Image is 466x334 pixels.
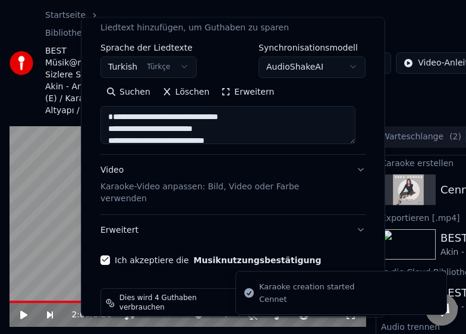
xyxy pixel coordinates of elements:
[156,82,215,101] button: Löschen
[100,43,366,154] div: LiedtexteLiedtext hinzufügen, um Guthaben zu sparen
[100,164,347,204] div: Video
[100,214,366,245] button: Erweitert
[100,21,289,33] p: Liedtext hinzufügen, um Guthaben zu sparen
[100,43,197,51] label: Sprache der Liedtexte
[100,154,366,214] button: VideoKaraoke-Video anpassen: Bild, Video oder Farbe verwenden
[240,288,305,310] button: Abbrechen
[259,43,366,51] label: Synchronisationsmodell
[115,255,321,264] label: Ich akzeptiere die
[100,180,347,204] p: Karaoke-Video anpassen: Bild, Video oder Farbe verwenden
[119,294,235,313] span: Dies wird 4 Guthaben verbrauchen
[310,288,366,310] button: Erstellen
[100,82,156,101] button: Suchen
[215,82,280,101] button: Erweitern
[194,255,322,264] button: Ich akzeptiere die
